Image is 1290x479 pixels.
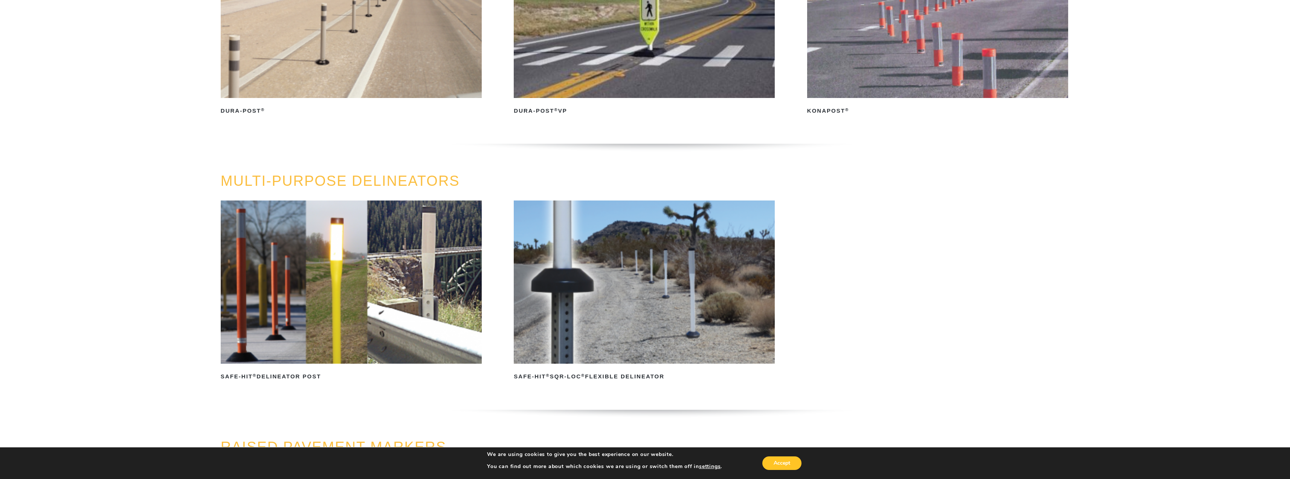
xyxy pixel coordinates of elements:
[253,373,256,378] sup: ®
[699,463,721,470] button: settings
[221,370,482,383] h2: Safe-Hit Delineator Post
[487,463,722,470] p: You can find out more about which cookies we are using or switch them off in .
[554,107,558,112] sup: ®
[581,373,585,378] sup: ®
[546,373,550,378] sup: ®
[514,105,775,117] h2: Dura-Post VP
[487,451,722,458] p: We are using cookies to give you the best experience on our website.
[261,107,265,112] sup: ®
[221,105,482,117] h2: Dura-Post
[807,105,1068,117] h2: KonaPost
[845,107,849,112] sup: ®
[514,370,775,383] h2: Safe-Hit SQR-LOC Flexible Delineator
[221,173,460,189] a: MULTI-PURPOSE DELINEATORS
[221,200,482,383] a: Safe-Hit®Delineator Post
[762,456,801,470] button: Accept
[514,200,775,383] a: Safe-Hit®SQR-LOC®Flexible Delineator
